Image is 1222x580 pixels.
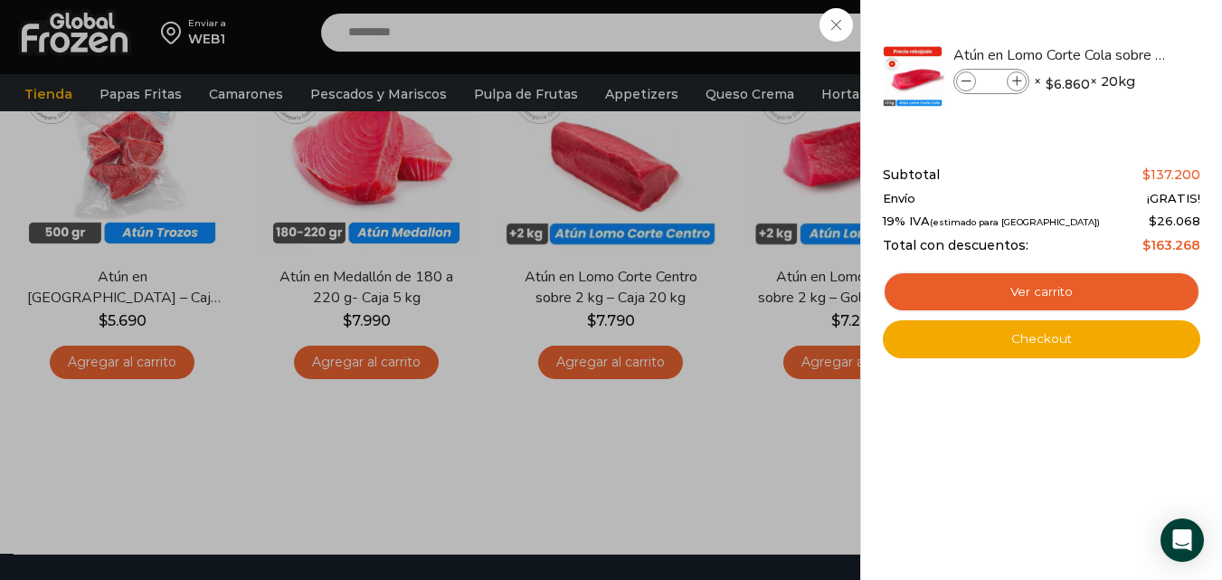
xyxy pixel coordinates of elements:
[883,192,915,206] span: Envío
[1046,75,1090,93] bdi: 6.860
[1142,237,1151,253] span: $
[883,320,1200,358] a: Checkout
[953,45,1169,65] a: Atún en Lomo Corte Cola sobre 2 kg - Silver - Caja 20 kg
[930,217,1100,227] small: (estimado para [GEOGRAPHIC_DATA])
[883,238,1028,253] span: Total con descuentos:
[883,214,1100,229] span: 19% IVA
[1142,166,1200,183] bdi: 137.200
[883,271,1200,313] a: Ver carrito
[1149,214,1200,228] span: 26.068
[1142,237,1200,253] bdi: 163.268
[1147,192,1200,206] span: ¡GRATIS!
[1160,518,1204,562] div: Open Intercom Messenger
[978,71,1005,91] input: Product quantity
[1046,75,1054,93] span: $
[883,167,940,183] span: Subtotal
[1034,69,1135,94] span: × × 20kg
[1149,214,1157,228] span: $
[1142,166,1151,183] span: $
